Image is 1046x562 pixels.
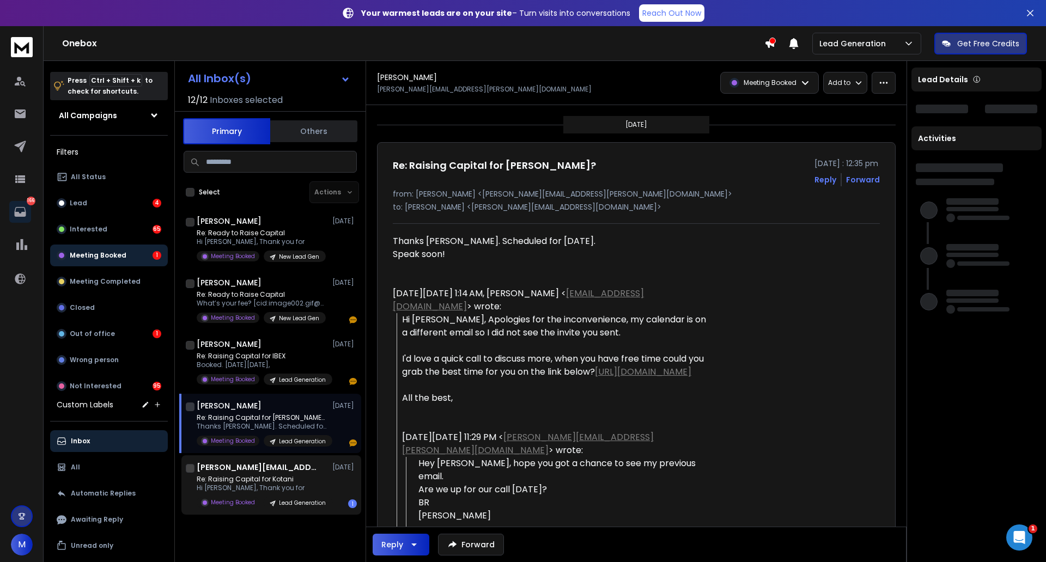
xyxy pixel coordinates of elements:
[50,430,168,452] button: Inbox
[1006,524,1032,551] iframe: Intercom live chat
[211,314,255,322] p: Meeting Booked
[71,515,123,524] p: Awaiting Reply
[846,174,880,185] div: Forward
[361,8,630,19] p: – Turn visits into conversations
[50,166,168,188] button: All Status
[27,197,35,205] p: 166
[393,287,644,313] a: [EMAIL_ADDRESS][DOMAIN_NAME]
[197,229,326,237] p: Re: Ready to Raise Capital
[197,475,327,484] p: Re: Raising Capital for Kotani
[595,365,691,378] a: [URL][DOMAIN_NAME]
[71,437,90,445] p: Inbox
[197,361,327,369] p: Booked. [DATE][DATE],
[625,120,647,129] p: [DATE]
[9,201,31,223] a: 166
[68,75,153,97] p: Press to check for shortcuts.
[332,340,357,349] p: [DATE]
[211,498,255,506] p: Meeting Booked
[332,217,357,225] p: [DATE]
[279,499,326,507] p: Lead Generation
[211,375,255,383] p: Meeting Booked
[70,356,119,364] p: Wrong person
[57,399,113,410] h3: Custom Labels
[332,401,357,410] p: [DATE]
[377,85,592,94] p: [PERSON_NAME][EMAIL_ADDRESS][PERSON_NAME][DOMAIN_NAME]
[11,534,33,555] button: M
[188,94,208,107] span: 12 / 12
[814,174,836,185] button: Reply
[197,339,261,350] h1: [PERSON_NAME]
[934,33,1027,54] button: Get Free Credits
[279,253,319,261] p: New Lead Gen
[197,290,327,299] p: Re: Ready to Raise Capital
[62,37,764,50] h1: Onebox
[71,489,136,498] p: Automatic Replies
[1029,524,1037,533] span: 1
[348,499,357,508] div: 1
[11,37,33,57] img: logo
[183,118,270,144] button: Primary
[50,535,168,557] button: Unread only
[197,484,327,492] p: Hi [PERSON_NAME], Thank you for
[957,38,1019,49] p: Get Free Credits
[197,352,327,361] p: Re: Raising Capital for IBEX
[50,144,168,160] h3: Filters
[71,173,106,181] p: All Status
[393,235,711,248] div: Thanks [PERSON_NAME]. Scheduled for [DATE].
[197,400,261,411] h1: [PERSON_NAME]
[393,248,711,261] div: Speak soon!
[270,119,357,143] button: Others
[70,225,107,234] p: Interested
[50,192,168,214] button: Lead4
[50,509,168,530] button: Awaiting Reply
[211,252,255,260] p: Meeting Booked
[744,78,796,87] p: Meeting Booked
[438,534,504,555] button: Forward
[89,74,142,87] span: Ctrl + Shift + k
[50,375,168,397] button: Not Interested95
[279,376,326,384] p: Lead Generation
[50,271,168,292] button: Meeting Completed
[361,8,512,19] strong: Your warmest leads are on your site
[211,437,255,445] p: Meeting Booked
[59,110,117,121] h1: All Campaigns
[70,382,121,390] p: Not Interested
[381,539,403,550] div: Reply
[210,94,283,107] h3: Inboxes selected
[279,314,319,322] p: New Lead Gen
[197,237,326,246] p: Hi [PERSON_NAME], Thank you for
[393,158,596,173] h1: Re: Raising Capital for [PERSON_NAME]?
[153,225,161,234] div: 65
[377,72,437,83] h1: [PERSON_NAME]
[70,199,87,207] p: Lead
[332,278,357,287] p: [DATE]
[71,463,80,472] p: All
[153,329,161,338] div: 1
[153,382,161,390] div: 95
[179,68,359,89] button: All Inbox(s)
[911,126,1042,150] div: Activities
[197,413,327,422] p: Re: Raising Capital for [PERSON_NAME]?
[50,245,168,266] button: Meeting Booked1
[70,277,141,286] p: Meeting Completed
[393,287,711,313] div: [DATE][DATE] 1:14 AM, [PERSON_NAME] < > wrote:
[373,534,429,555] button: Reply
[828,78,850,87] p: Add to
[332,463,357,472] p: [DATE]
[642,8,701,19] p: Reach Out Now
[50,482,168,504] button: Automatic Replies
[918,74,968,85] p: Lead Details
[50,297,168,319] button: Closed
[197,216,261,227] h1: [PERSON_NAME]
[197,462,317,473] h1: [PERSON_NAME][EMAIL_ADDRESS][DOMAIN_NAME]
[50,218,168,240] button: Interested65
[197,277,261,288] h1: [PERSON_NAME]
[199,188,220,197] label: Select
[71,541,113,550] p: Unread only
[50,323,168,345] button: Out of office1
[188,73,251,84] h1: All Inbox(s)
[70,329,115,338] p: Out of office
